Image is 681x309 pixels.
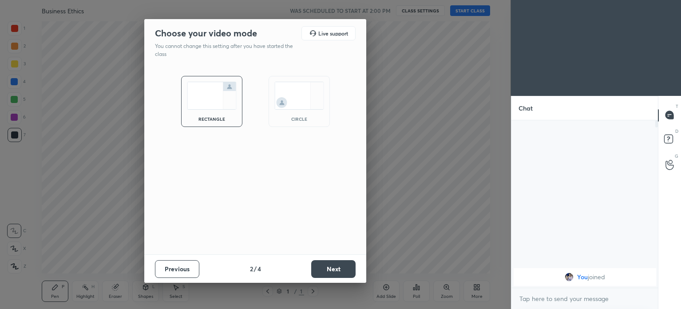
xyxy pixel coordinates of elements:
button: Previous [155,260,199,278]
h4: / [254,264,257,273]
h4: 2 [250,264,253,273]
span: joined [588,273,605,281]
img: b4263d946f1245789809af6d760ec954.jpg [565,273,574,281]
h2: Choose your video mode [155,28,257,39]
div: grid [511,266,658,288]
div: rectangle [194,117,230,121]
span: You [577,273,588,281]
img: circleScreenIcon.acc0effb.svg [274,82,324,110]
h4: 4 [257,264,261,273]
div: circle [281,117,317,121]
h5: Live support [318,31,348,36]
img: normalScreenIcon.ae25ed63.svg [187,82,237,110]
p: T [676,103,678,110]
button: Next [311,260,356,278]
p: Chat [511,96,540,120]
p: You cannot change this setting after you have started the class [155,42,299,58]
p: G [675,153,678,159]
p: D [675,128,678,135]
